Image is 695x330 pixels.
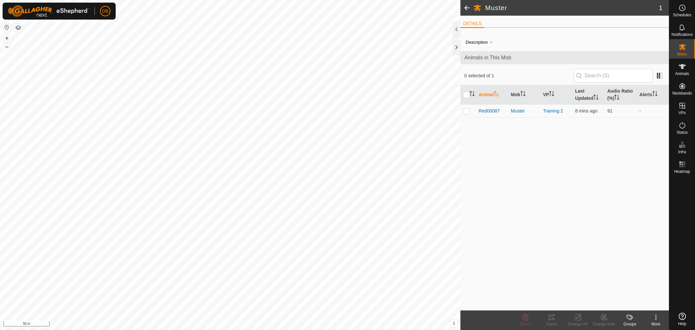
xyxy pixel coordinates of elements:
[485,4,659,12] h2: Muster
[659,3,662,13] span: 1
[453,321,455,326] span: i
[678,111,686,115] span: VPs
[488,37,495,47] span: -
[674,170,690,173] span: Heatmap
[102,8,108,15] span: DB
[464,54,665,62] span: Animals in This Mob
[549,92,554,97] p-sorticon: Activate to sort
[508,85,541,105] th: Mob
[675,72,689,76] span: Animals
[520,92,526,97] p-sorticon: Activate to sort
[3,43,11,51] button: –
[543,108,563,113] a: Training 2
[464,72,574,79] span: 0 selected of 1
[605,85,637,105] th: Audio Ratio (%)
[460,20,484,28] li: DETAILS
[565,321,591,327] div: Change VP
[572,85,605,105] th: Last Updated
[237,322,256,327] a: Contact Us
[494,92,499,97] p-sorticon: Activate to sort
[540,85,572,105] th: VP
[450,320,457,327] button: i
[466,40,488,45] label: Description
[676,130,688,134] span: Status
[678,322,686,326] span: Help
[575,108,597,113] span: 20 Sept 2025, 8:14 pm
[593,96,599,101] p-sorticon: Activate to sort
[672,91,692,95] span: Neckbands
[669,310,695,328] a: Help
[614,96,619,101] p-sorticon: Activate to sort
[3,34,11,42] button: +
[617,321,643,327] div: Groups
[678,150,686,154] span: Infra
[520,322,531,326] span: Delete
[574,69,653,82] input: Search (S)
[3,23,11,31] button: Reset Map
[476,85,508,105] th: Animal
[607,108,613,113] span: 91
[677,52,687,56] span: Mobs
[470,92,475,97] p-sorticon: Activate to sort
[205,322,229,327] a: Privacy Policy
[672,33,693,37] span: Notifications
[637,104,669,117] td: -
[637,85,669,105] th: Alerts
[8,5,89,17] img: Gallagher Logo
[673,13,691,17] span: Schedules
[643,321,669,327] div: More
[14,24,22,32] button: Map Layers
[479,108,500,114] span: Red00087
[652,92,658,97] p-sorticon: Activate to sort
[539,321,565,327] div: Tracks
[511,108,538,114] div: Muster
[591,321,617,327] div: Change Mob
